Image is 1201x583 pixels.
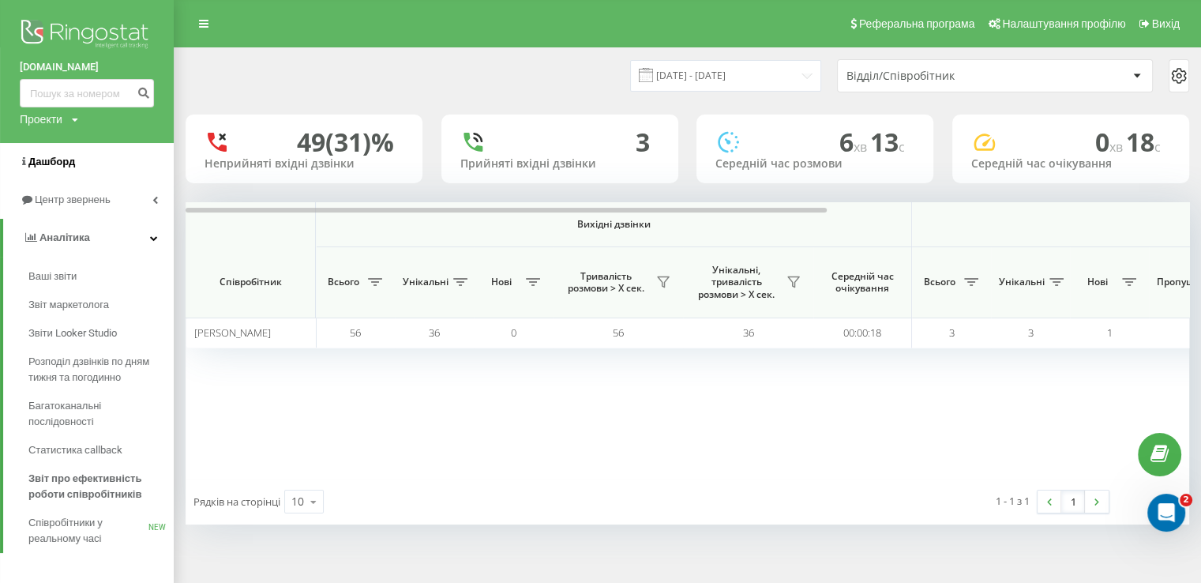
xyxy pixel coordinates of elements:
[1078,276,1117,288] span: Нові
[291,494,304,510] div: 10
[28,156,75,167] span: Дашборд
[28,436,174,465] a: Статистика callback
[20,111,62,127] div: Проекти
[613,325,624,340] span: 56
[353,218,875,231] span: Вихідні дзвінки
[859,17,975,30] span: Реферальна програма
[1107,325,1113,340] span: 1
[743,325,754,340] span: 36
[1180,494,1192,506] span: 2
[28,348,174,392] a: Розподіл дзвінків по дням тижня та погодинно
[28,325,117,341] span: Звіти Looker Studio
[839,125,870,159] span: 6
[1154,138,1161,156] span: c
[971,157,1170,171] div: Середній час очікування
[20,79,154,107] input: Пошук за номером
[28,291,174,319] a: Звіт маркетолога
[561,270,651,295] span: Тривалість розмови > Х сек.
[854,138,870,156] span: хв
[482,276,521,288] span: Нові
[28,509,174,553] a: Співробітники у реальному часіNEW
[28,297,109,313] span: Звіт маркетолога
[403,276,448,288] span: Унікальні
[297,127,394,157] div: 49 (31)%
[1126,125,1161,159] span: 18
[949,325,955,340] span: 3
[350,325,361,340] span: 56
[28,398,166,430] span: Багатоканальні послідовності
[28,262,174,291] a: Ваші звіти
[39,231,90,243] span: Аналiтика
[460,157,659,171] div: Прийняті вхідні дзвінки
[20,16,154,55] img: Ringostat logo
[199,276,302,288] span: Співробітник
[324,276,363,288] span: Всього
[1152,17,1180,30] span: Вихід
[28,471,166,502] span: Звіт про ефективність роботи співробітників
[813,318,912,348] td: 00:00:18
[1109,138,1126,156] span: хв
[1147,494,1185,532] iframe: Intercom live chat
[429,325,440,340] span: 36
[1061,491,1085,513] a: 1
[846,70,1035,83] div: Відділ/Співробітник
[3,219,174,257] a: Аналiтика
[999,276,1045,288] span: Унікальні
[28,515,148,547] span: Співробітники у реальному часі
[1002,17,1125,30] span: Налаштування профілю
[920,276,959,288] span: Всього
[28,269,77,284] span: Ваші звіти
[28,442,122,458] span: Статистика callback
[194,325,271,340] span: [PERSON_NAME]
[205,157,403,171] div: Неприйняті вхідні дзвінки
[28,354,166,386] span: Розподіл дзвінків по дням тижня та погодинно
[715,157,914,171] div: Середній час розмови
[511,325,516,340] span: 0
[35,194,111,205] span: Центр звернень
[636,127,650,157] div: 3
[899,138,905,156] span: c
[20,59,154,75] a: [DOMAIN_NAME]
[691,264,782,301] span: Унікальні, тривалість розмови > Х сек.
[28,319,174,348] a: Звіти Looker Studio
[1095,125,1126,159] span: 0
[1028,325,1034,340] span: 3
[28,465,174,509] a: Звіт про ефективність роботи співробітників
[825,270,899,295] span: Середній час очікування
[28,392,174,436] a: Багатоканальні послідовності
[870,125,905,159] span: 13
[193,495,280,509] span: Рядків на сторінці
[996,493,1030,509] div: 1 - 1 з 1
